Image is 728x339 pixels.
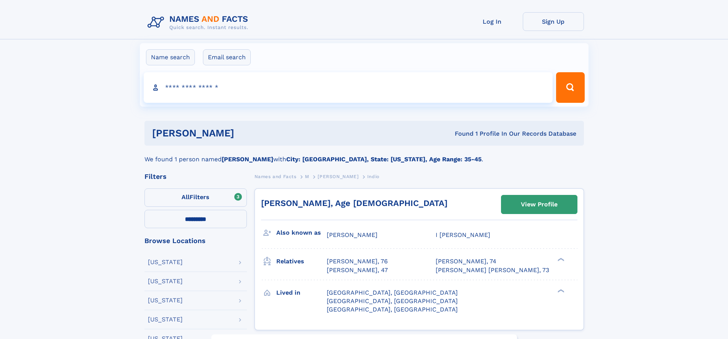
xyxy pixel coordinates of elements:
div: [US_STATE] [148,297,183,303]
a: View Profile [501,195,577,214]
span: [GEOGRAPHIC_DATA], [GEOGRAPHIC_DATA] [327,297,458,305]
a: Sign Up [523,12,584,31]
img: Logo Names and Facts [144,12,255,33]
a: [PERSON_NAME], 47 [327,266,388,274]
div: Filters [144,173,247,180]
h1: [PERSON_NAME] [152,128,345,138]
div: ❯ [556,257,565,262]
h3: Relatives [276,255,327,268]
label: Email search [203,49,251,65]
a: [PERSON_NAME], 76 [327,257,388,266]
div: View Profile [521,196,558,213]
div: Browse Locations [144,237,247,244]
div: [US_STATE] [148,259,183,265]
div: Found 1 Profile In Our Records Database [344,130,576,138]
input: search input [144,72,553,103]
label: Filters [144,188,247,207]
a: [PERSON_NAME] [PERSON_NAME], 73 [436,266,549,274]
h3: Also known as [276,226,327,239]
a: Log In [462,12,523,31]
a: [PERSON_NAME] [318,172,358,181]
span: I [PERSON_NAME] [436,231,490,238]
span: [GEOGRAPHIC_DATA], [GEOGRAPHIC_DATA] [327,289,458,296]
label: Name search [146,49,195,65]
b: City: [GEOGRAPHIC_DATA], State: [US_STATE], Age Range: 35-45 [286,156,482,163]
a: [PERSON_NAME], Age [DEMOGRAPHIC_DATA] [261,198,448,208]
b: [PERSON_NAME] [222,156,273,163]
span: M [305,174,309,179]
div: [US_STATE] [148,278,183,284]
div: We found 1 person named with . [144,146,584,164]
span: All [182,193,190,201]
div: [US_STATE] [148,316,183,323]
span: Indio [367,174,379,179]
a: M [305,172,309,181]
div: ❯ [556,288,565,293]
span: [PERSON_NAME] [327,231,378,238]
button: Search Button [556,72,584,103]
h3: Lived in [276,286,327,299]
a: Names and Facts [255,172,297,181]
span: [GEOGRAPHIC_DATA], [GEOGRAPHIC_DATA] [327,306,458,313]
a: [PERSON_NAME], 74 [436,257,496,266]
span: [PERSON_NAME] [318,174,358,179]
